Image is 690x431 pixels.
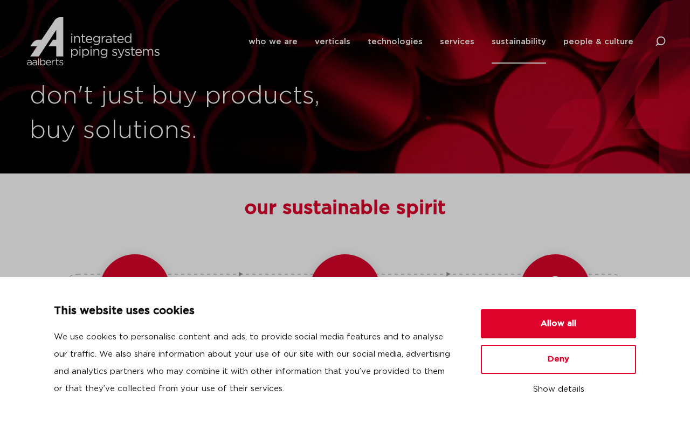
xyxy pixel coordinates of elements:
[481,345,636,374] button: Deny
[30,79,340,148] h1: don't just buy products, buy solutions.
[54,303,455,320] p: This website uses cookies
[249,20,298,64] a: who we are
[30,195,660,222] h3: our sustainable spirit
[563,20,633,64] a: people & culture
[315,20,350,64] a: verticals
[249,20,633,64] nav: Menu
[492,20,546,64] a: sustainability
[481,309,636,338] button: Allow all
[440,20,474,64] a: services
[54,329,455,398] p: We use cookies to personalise content and ads, to provide social media features and to analyse ou...
[368,20,423,64] a: technologies
[481,380,636,399] button: Show details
